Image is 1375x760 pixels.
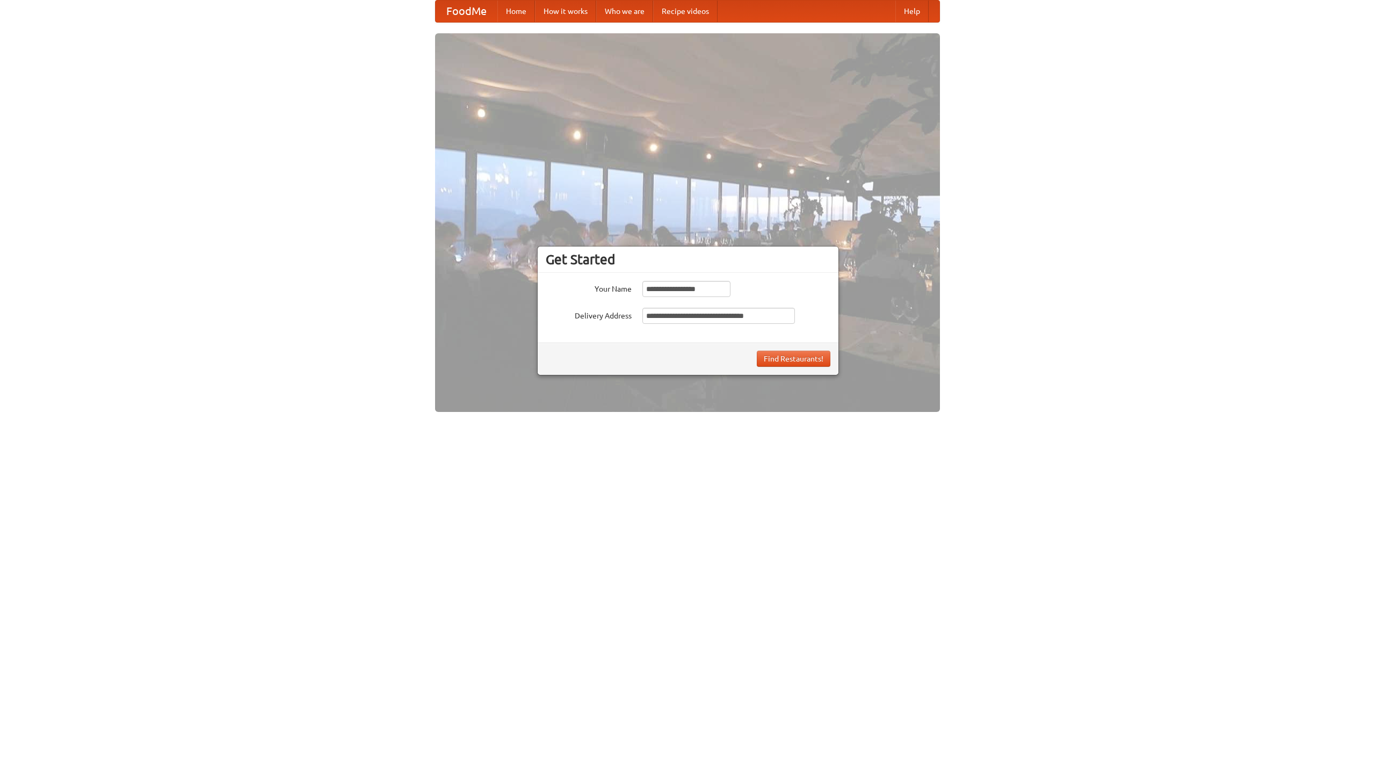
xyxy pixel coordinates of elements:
h3: Get Started [546,251,830,267]
a: Home [497,1,535,22]
button: Find Restaurants! [757,351,830,367]
a: Help [895,1,929,22]
label: Delivery Address [546,308,632,321]
label: Your Name [546,281,632,294]
a: Who we are [596,1,653,22]
a: FoodMe [436,1,497,22]
a: Recipe videos [653,1,718,22]
a: How it works [535,1,596,22]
